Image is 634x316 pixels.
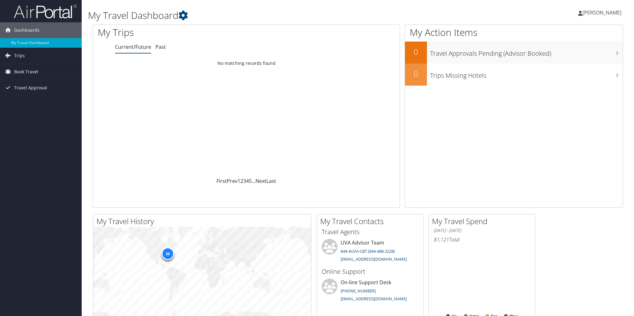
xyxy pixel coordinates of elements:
span: Travel Approval [14,80,47,96]
h2: 0 [405,69,427,79]
a: [PHONE_NUMBER] [341,288,376,294]
td: No matching records found [93,58,400,69]
a: 2 [240,178,243,184]
a: 844-4UVA-CBT (844-488-2228) [341,248,395,254]
a: Next [255,178,266,184]
h2: My Travel Spend [432,216,535,227]
h1: My Travel Dashboard [88,9,448,22]
span: $1,121 [434,236,449,243]
a: Past [156,43,166,50]
h3: Online Support [322,267,418,276]
span: [PERSON_NAME] [582,9,621,16]
h2: 0 [405,47,427,57]
h3: Travel Agents [322,228,418,236]
a: Prev [227,178,238,184]
a: First [216,178,227,184]
a: 4 [246,178,249,184]
a: [EMAIL_ADDRESS][DOMAIN_NAME] [341,296,407,302]
a: 1 [238,178,240,184]
li: UVA Advisor Team [319,239,422,265]
img: airportal-logo.png [14,4,77,19]
a: [PERSON_NAME] [578,3,628,22]
span: Trips [14,48,25,64]
span: … [252,178,255,184]
h1: My Trips [98,26,267,39]
a: 0Trips Missing Hotels [405,64,623,86]
span: Dashboards [14,22,40,38]
h6: [DATE] - [DATE] [434,228,530,234]
a: 3 [243,178,246,184]
a: [EMAIL_ADDRESS][DOMAIN_NAME] [341,256,407,262]
h3: Trips Missing Hotels [430,68,623,80]
h2: My Travel History [96,216,311,227]
h2: My Travel Contacts [320,216,423,227]
a: 0Travel Approvals Pending (Advisor Booked) [405,42,623,64]
div: 36 [161,247,174,260]
span: Book Travel [14,64,38,80]
a: Last [266,178,276,184]
h6: Total [434,236,530,243]
li: On-line Support Desk [319,279,422,304]
h3: Travel Approvals Pending (Advisor Booked) [430,46,623,58]
a: 5 [249,178,252,184]
h1: My Action Items [405,26,623,39]
a: Current/Future [115,43,151,50]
